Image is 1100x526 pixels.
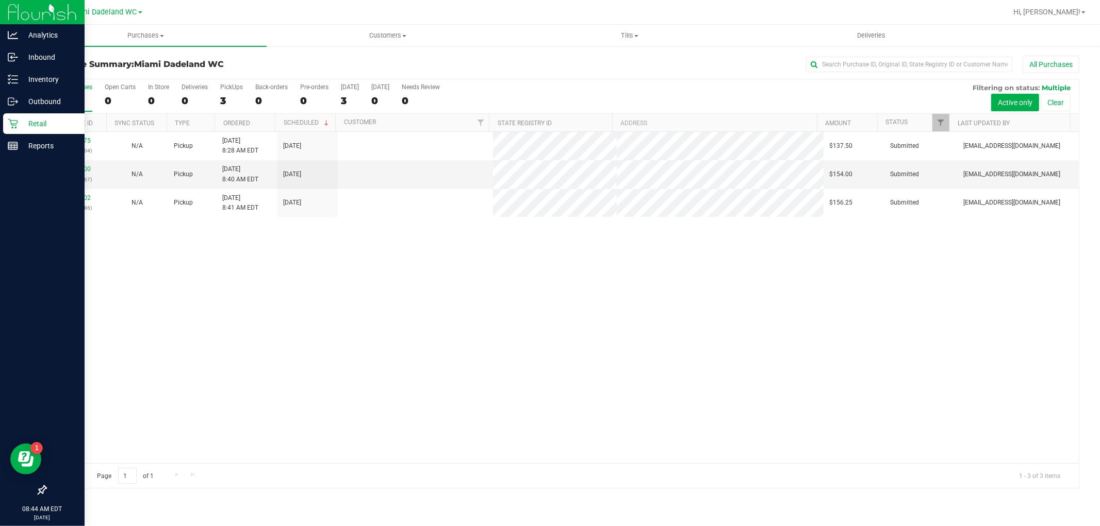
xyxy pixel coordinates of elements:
[223,120,250,127] a: Ordered
[8,30,18,40] inline-svg: Analytics
[105,95,136,107] div: 0
[830,169,853,179] span: $154.00
[806,57,1012,72] input: Search Purchase ID, Original ID, State Registry ID or Customer Name...
[283,198,301,208] span: [DATE]
[132,169,143,179] button: N/A
[8,52,18,62] inline-svg: Inbound
[830,141,853,151] span: $137.50
[220,83,243,91] div: PickUps
[344,118,376,126] a: Customer
[255,95,288,107] div: 0
[843,31,899,40] span: Deliveries
[18,29,80,41] p: Analytics
[88,468,162,484] span: Page of 1
[612,114,817,132] th: Address
[148,83,169,91] div: In Store
[132,171,143,178] span: Not Applicable
[8,141,18,151] inline-svg: Reports
[932,114,949,131] a: Filter
[62,194,91,201] a: 12001902
[118,468,137,484] input: 1
[283,141,301,151] span: [DATE]
[148,95,169,107] div: 0
[174,169,193,179] span: Pickup
[182,95,208,107] div: 0
[1011,468,1069,483] span: 1 - 3 of 3 items
[62,137,91,144] a: 12001875
[8,96,18,107] inline-svg: Outbound
[509,31,750,40] span: Tills
[8,118,18,129] inline-svg: Retail
[105,83,136,91] div: Open Carts
[174,141,193,151] span: Pickup
[174,198,193,208] span: Pickup
[25,31,267,40] span: Purchases
[472,114,489,131] a: Filter
[300,83,329,91] div: Pre-orders
[114,120,154,127] a: Sync Status
[498,120,552,127] a: State Registry ID
[132,141,143,151] button: N/A
[5,514,80,521] p: [DATE]
[18,73,80,86] p: Inventory
[825,120,851,127] a: Amount
[1042,83,1071,92] span: Multiple
[175,120,190,127] a: Type
[284,119,331,126] a: Scheduled
[341,95,359,107] div: 3
[18,140,80,152] p: Reports
[508,25,750,46] a: Tills
[25,25,267,46] a: Purchases
[222,164,258,184] span: [DATE] 8:40 AM EDT
[750,25,992,46] a: Deliveries
[963,141,1060,151] span: [EMAIL_ADDRESS][DOMAIN_NAME]
[958,120,1010,127] a: Last Updated By
[371,83,389,91] div: [DATE]
[991,94,1039,111] button: Active only
[973,83,1040,92] span: Filtering on status:
[1013,8,1080,16] span: Hi, [PERSON_NAME]!
[132,142,143,149] span: Not Applicable
[283,169,301,179] span: [DATE]
[62,165,91,173] a: 12001900
[132,199,143,206] span: Not Applicable
[182,83,208,91] div: Deliveries
[830,198,853,208] span: $156.25
[267,25,508,46] a: Customers
[18,51,80,63] p: Inbound
[891,141,920,151] span: Submitted
[885,118,908,126] a: Status
[222,136,258,156] span: [DATE] 8:28 AM EDT
[1023,56,1079,73] button: All Purchases
[5,504,80,514] p: 08:44 AM EDT
[132,198,143,208] button: N/A
[402,95,440,107] div: 0
[963,198,1060,208] span: [EMAIL_ADDRESS][DOMAIN_NAME]
[963,169,1060,179] span: [EMAIL_ADDRESS][DOMAIN_NAME]
[255,83,288,91] div: Back-orders
[30,442,43,454] iframe: Resource center unread badge
[891,169,920,179] span: Submitted
[1041,94,1071,111] button: Clear
[45,60,390,69] h3: Purchase Summary:
[220,95,243,107] div: 3
[891,198,920,208] span: Submitted
[18,95,80,108] p: Outbound
[69,8,137,16] span: Miami Dadeland WC
[10,444,41,474] iframe: Resource center
[402,83,440,91] div: Needs Review
[222,193,258,213] span: [DATE] 8:41 AM EDT
[18,117,80,130] p: Retail
[8,74,18,84] inline-svg: Inventory
[300,95,329,107] div: 0
[341,83,359,91] div: [DATE]
[371,95,389,107] div: 0
[134,59,224,69] span: Miami Dadeland WC
[267,31,508,40] span: Customers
